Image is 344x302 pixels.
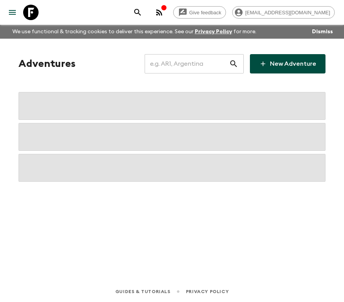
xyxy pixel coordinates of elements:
h1: Adventures [19,56,76,72]
input: e.g. AR1, Argentina [145,53,229,75]
a: Privacy Policy [186,287,229,296]
p: We use functional & tracking cookies to deliver this experience. See our for more. [9,25,260,39]
a: Give feedback [173,6,226,19]
button: search adventures [130,5,145,20]
button: menu [5,5,20,20]
a: New Adventure [250,54,325,73]
span: Give feedback [185,10,226,15]
button: Dismiss [310,26,335,37]
a: Privacy Policy [195,29,232,34]
div: [EMAIL_ADDRESS][DOMAIN_NAME] [232,6,335,19]
span: [EMAIL_ADDRESS][DOMAIN_NAME] [241,10,334,15]
a: Guides & Tutorials [115,287,170,296]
